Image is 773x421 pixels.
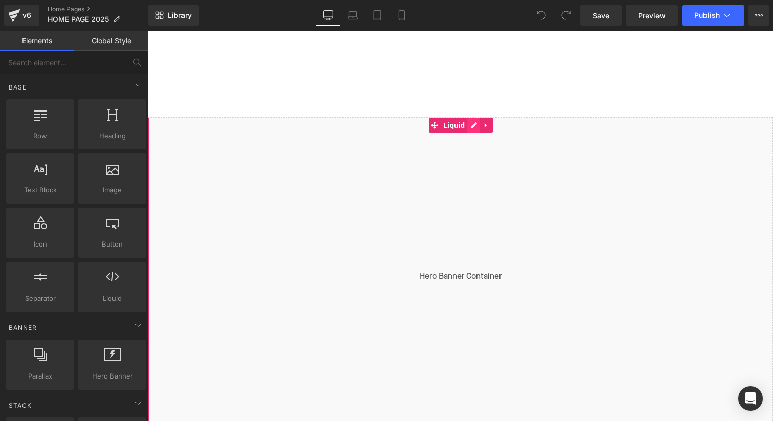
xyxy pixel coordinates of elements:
span: Button [81,239,143,250]
span: Image [81,185,143,195]
button: More [748,5,769,26]
span: Liquid [81,293,143,304]
span: Publish [694,11,720,19]
a: Expand / Collapse [332,87,345,102]
div: v6 [20,9,33,22]
span: Separator [9,293,71,304]
button: Publish [682,5,744,26]
a: Tablet [365,5,390,26]
span: Base [8,82,28,92]
span: Liquid [293,87,320,102]
span: Heading [81,130,143,141]
span: Text Block [9,185,71,195]
button: Redo [556,5,576,26]
span: Save [593,10,609,21]
a: v6 [4,5,39,26]
span: HOME PAGE 2025 [48,15,109,24]
a: Global Style [74,31,148,51]
a: Home Pages [48,5,148,13]
a: Preview [626,5,678,26]
span: Stack [8,401,33,410]
button: Undo [531,5,552,26]
span: Row [9,130,71,141]
a: Laptop [340,5,365,26]
span: Icon [9,239,71,250]
span: Banner [8,323,38,333]
a: New Library [148,5,199,26]
span: Parallax [9,371,71,382]
span: Library [168,11,192,20]
span: Hero Banner [81,371,143,382]
span: Preview [638,10,666,21]
div: Open Intercom Messenger [738,386,763,411]
a: Mobile [390,5,414,26]
a: Desktop [316,5,340,26]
